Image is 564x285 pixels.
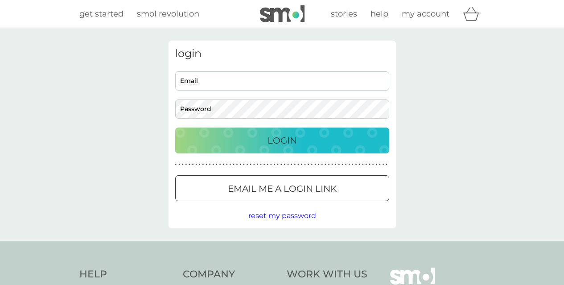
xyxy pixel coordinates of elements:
p: ● [325,162,326,167]
p: ● [274,162,276,167]
img: smol [260,5,305,22]
p: ● [379,162,381,167]
a: smol revolution [137,8,199,21]
span: smol revolution [137,9,199,19]
p: ● [206,162,207,167]
p: ● [301,162,303,167]
p: ● [280,162,282,167]
p: ● [247,162,248,167]
a: my account [402,8,449,21]
p: ● [178,162,180,167]
p: ● [250,162,251,167]
p: ● [243,162,245,167]
p: ● [230,162,231,167]
p: ● [386,162,387,167]
p: ● [342,162,343,167]
p: ● [182,162,184,167]
p: ● [294,162,296,167]
p: ● [372,162,374,167]
span: stories [331,9,357,19]
p: ● [335,162,337,167]
p: ● [358,162,360,167]
p: ● [375,162,377,167]
p: ● [348,162,350,167]
h4: Work With Us [287,268,367,281]
button: reset my password [248,210,316,222]
a: get started [79,8,124,21]
p: ● [362,162,364,167]
p: ● [287,162,289,167]
p: ● [318,162,320,167]
p: ● [257,162,259,167]
p: ● [369,162,371,167]
p: ● [338,162,340,167]
p: ● [355,162,357,167]
div: basket [463,5,485,23]
a: stories [331,8,357,21]
p: ● [185,162,187,167]
a: help [371,8,388,21]
p: ● [270,162,272,167]
p: ● [277,162,279,167]
p: ● [189,162,190,167]
p: ● [175,162,177,167]
p: ● [202,162,204,167]
p: ● [253,162,255,167]
h3: login [175,47,389,60]
p: ● [236,162,238,167]
span: help [371,9,388,19]
p: ● [314,162,316,167]
button: Login [175,128,389,153]
p: Login [268,133,297,148]
p: ● [291,162,292,167]
p: ● [212,162,214,167]
p: Email me a login link [228,182,337,196]
button: Email me a login link [175,175,389,201]
p: ● [352,162,354,167]
p: ● [195,162,197,167]
p: ● [328,162,330,167]
p: ● [263,162,265,167]
p: ● [267,162,268,167]
p: ● [216,162,218,167]
p: ● [192,162,194,167]
p: ● [233,162,235,167]
p: ● [383,162,384,167]
p: ● [284,162,286,167]
p: ● [321,162,323,167]
p: ● [345,162,347,167]
p: ● [260,162,262,167]
p: ● [308,162,309,167]
p: ● [297,162,299,167]
p: ● [366,162,367,167]
span: get started [79,9,124,19]
h4: Help [79,268,174,281]
p: ● [222,162,224,167]
p: ● [331,162,333,167]
p: ● [219,162,221,167]
p: ● [239,162,241,167]
p: ● [226,162,228,167]
span: my account [402,9,449,19]
p: ● [209,162,211,167]
span: reset my password [248,211,316,220]
p: ● [311,162,313,167]
h4: Company [183,268,278,281]
p: ● [199,162,201,167]
p: ● [304,162,306,167]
